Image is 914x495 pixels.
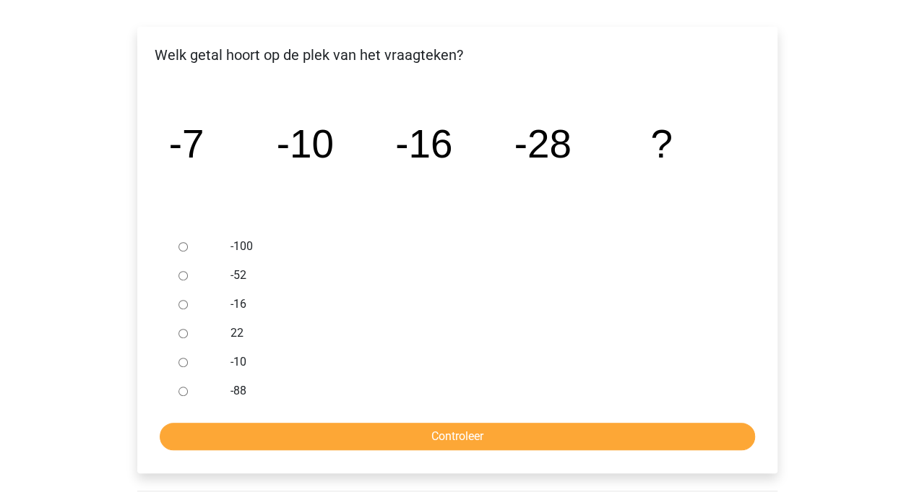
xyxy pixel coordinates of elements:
[230,267,730,284] label: -52
[230,324,730,342] label: 22
[650,121,672,166] tspan: ?
[160,423,755,450] input: Controleer
[514,121,571,166] tspan: -28
[230,353,730,371] label: -10
[168,121,204,166] tspan: -7
[230,382,730,400] label: -88
[230,238,730,255] label: -100
[149,44,766,66] p: Welk getal hoort op de plek van het vraagteken?
[395,121,452,166] tspan: -16
[276,121,333,166] tspan: -10
[230,296,730,313] label: -16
